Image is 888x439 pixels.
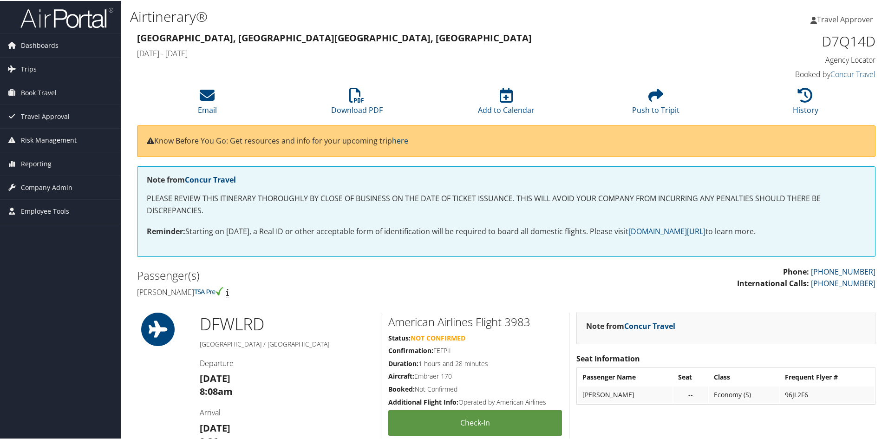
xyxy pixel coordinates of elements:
[628,225,705,236] a: [DOMAIN_NAME][URL]
[388,371,414,380] strong: Aircraft:
[388,345,562,354] h5: FEFPII
[21,57,37,80] span: Trips
[388,397,458,406] strong: Additional Flight Info:
[331,92,383,114] a: Download PDF
[411,333,465,341] span: Not Confirmed
[811,277,875,288] a: [PHONE_NUMBER]
[388,409,562,435] a: Check-in
[701,31,875,50] h1: D7Q14D
[388,384,415,393] strong: Booked:
[194,286,224,295] img: tsa-precheck.png
[198,92,217,114] a: Email
[147,134,866,146] p: Know Before You Go: Get resources and info for your upcoming trip
[388,313,562,329] h2: American Airlines Flight 3983
[21,151,52,175] span: Reporting
[701,54,875,64] h4: Agency Locator
[780,368,874,385] th: Frequent Flyer #
[200,312,374,335] h1: DFW LRD
[737,277,809,288] strong: International Calls:
[21,175,72,198] span: Company Admin
[21,80,57,104] span: Book Travel
[624,320,675,330] a: Concur Travel
[701,68,875,79] h4: Booked by
[200,371,230,384] strong: [DATE]
[21,199,69,222] span: Employee Tools
[200,421,230,433] strong: [DATE]
[147,225,185,236] strong: Reminder:
[709,368,779,385] th: Class
[578,368,673,385] th: Passenger Name
[21,104,70,127] span: Travel Approval
[793,92,818,114] a: History
[137,31,532,43] strong: [GEOGRAPHIC_DATA], [GEOGRAPHIC_DATA] [GEOGRAPHIC_DATA], [GEOGRAPHIC_DATA]
[147,174,236,184] strong: Note from
[817,13,873,24] span: Travel Approver
[388,371,562,380] h5: Embraer 170
[21,33,59,56] span: Dashboards
[185,174,236,184] a: Concur Travel
[137,286,499,296] h4: [PERSON_NAME]
[388,358,562,367] h5: 1 hours and 28 minutes
[147,192,866,216] p: PLEASE REVIEW THIS ITINERARY THOROUGHLY BY CLOSE OF BUSINESS ON THE DATE OF TICKET ISSUANCE. THIS...
[21,128,77,151] span: Risk Management
[709,386,779,402] td: Economy (S)
[388,333,411,341] strong: Status:
[830,68,875,79] a: Concur Travel
[20,6,113,28] img: airportal-logo.png
[137,267,499,282] h2: Passenger(s)
[392,135,408,145] a: here
[811,266,875,276] a: [PHONE_NUMBER]
[478,92,535,114] a: Add to Calendar
[388,358,418,367] strong: Duration:
[137,47,687,58] h4: [DATE] - [DATE]
[586,320,675,330] strong: Note from
[780,386,874,402] td: 96JL2F6
[147,225,866,237] p: Starting on [DATE], a Real ID or other acceptable form of identification will be required to boar...
[783,266,809,276] strong: Phone:
[578,386,673,402] td: [PERSON_NAME]
[632,92,679,114] a: Push to Tripit
[673,368,708,385] th: Seat
[130,6,632,26] h1: Airtinerary®
[200,339,374,348] h5: [GEOGRAPHIC_DATA] / [GEOGRAPHIC_DATA]
[200,406,374,417] h4: Arrival
[200,357,374,367] h4: Departure
[388,384,562,393] h5: Not Confirmed
[810,5,882,33] a: Travel Approver
[388,397,562,406] h5: Operated by American Airlines
[388,345,433,354] strong: Confirmation:
[678,390,704,398] div: --
[576,353,640,363] strong: Seat Information
[200,384,233,397] strong: 8:08am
